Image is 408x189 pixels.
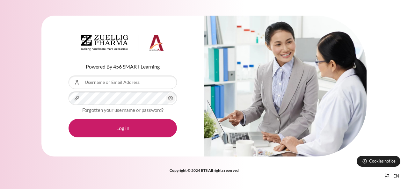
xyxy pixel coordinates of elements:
span: Cookies notice [369,158,396,164]
a: Architeck [81,35,164,53]
a: Forgotten your username or password? [82,107,164,113]
p: Powered By 456 SMART Learning [69,63,177,70]
strong: Copyright © 2024 BTS All rights reserved [170,168,239,173]
button: Cookies notice [357,156,400,167]
button: Languages [381,170,402,183]
input: Username or Email Address [69,76,177,89]
span: en [393,173,399,179]
img: Architeck [81,35,164,51]
button: Log in [69,119,177,137]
